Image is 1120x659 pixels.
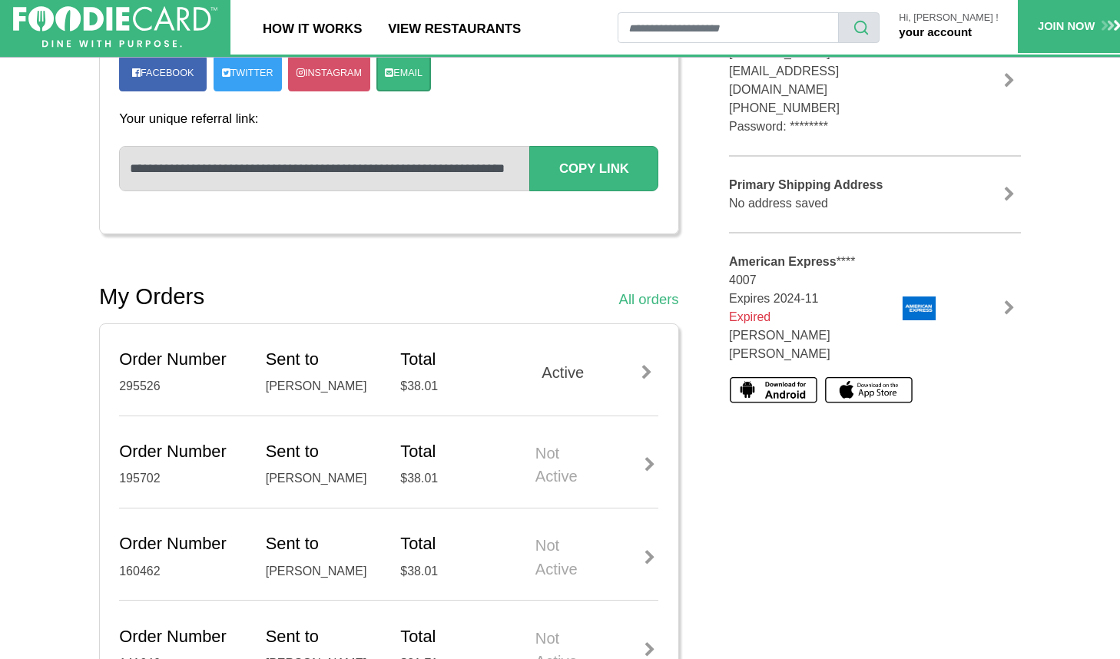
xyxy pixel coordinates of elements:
[214,55,282,92] a: Twitter
[141,68,194,78] span: Facebook
[729,178,883,191] b: Primary Shipping Address
[119,508,658,601] a: Order Number 160462 Sent to [PERSON_NAME] Total $38.01 Not Active
[266,442,378,462] h5: Sent to
[618,12,839,43] input: restaurant search
[125,59,200,88] a: Facebook
[899,13,998,24] p: Hi, [PERSON_NAME] !
[266,469,378,488] div: [PERSON_NAME]
[230,66,273,81] span: Twitter
[119,324,658,416] a: Order Number 295526 Sent to [PERSON_NAME] Total $38.01 Active
[535,442,659,488] div: Not Active
[13,6,217,48] img: FoodieCard; Eat, Drink, Save, Donate
[266,377,378,396] div: [PERSON_NAME]
[266,534,378,554] h5: Sent to
[400,534,512,554] h5: Total
[619,289,679,310] a: All orders
[400,349,512,369] h5: Total
[717,253,890,363] div: **** 4007 Expires 2024-11 [PERSON_NAME] [PERSON_NAME]
[529,146,658,191] button: Copy Link
[119,377,243,396] div: 295526
[400,442,512,462] h5: Total
[729,25,936,136] div: [PERSON_NAME] [EMAIL_ADDRESS][DOMAIN_NAME] [PHONE_NUMBER] Password: ********
[119,111,658,127] h4: Your unique referral link:
[400,377,512,396] div: $38.01
[899,25,972,38] a: your account
[119,534,243,554] h5: Order Number
[305,66,362,81] span: Instagram
[119,349,243,369] h5: Order Number
[266,349,378,369] h5: Sent to
[376,55,431,92] a: Email
[838,12,880,43] button: search
[119,442,243,462] h5: Order Number
[119,627,243,647] h5: Order Number
[266,562,378,581] div: [PERSON_NAME]
[902,296,936,321] img: americanexpress.png
[393,66,422,81] span: Email
[99,283,204,310] h2: My Orders
[400,562,512,581] div: $38.01
[119,416,658,508] a: Order Number 195702 Sent to [PERSON_NAME] Total $38.01 Not Active
[288,55,370,92] a: Instagram
[535,361,659,384] div: Active
[266,627,378,647] h5: Sent to
[729,255,837,268] b: American Express
[400,469,512,488] div: $38.01
[729,197,828,210] span: No address saved
[535,534,659,580] div: Not Active
[119,562,243,581] div: 160462
[119,469,243,488] div: 195702
[400,627,512,647] h5: Total
[729,310,770,323] span: Expired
